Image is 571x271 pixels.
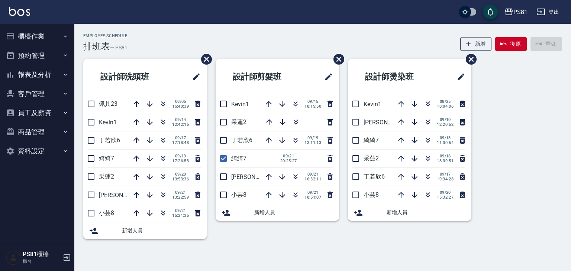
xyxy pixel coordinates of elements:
h2: 設計師剪髮班 [222,63,306,90]
span: 綺綺7 [231,155,246,162]
span: 09/21 [172,190,189,195]
span: [PERSON_NAME]3 [364,119,412,126]
span: 17:26:53 [172,159,189,163]
span: [PERSON_NAME]3 [99,192,147,199]
span: 小芸8 [364,191,379,198]
button: save [483,4,498,19]
button: 新增 [460,37,492,51]
span: 18:04:06 [437,104,454,109]
span: 09/20 [172,172,189,177]
div: PS81 [513,7,528,17]
span: 綺綺7 [99,155,114,162]
button: 預約管理 [3,46,71,65]
span: 18:51:07 [304,195,321,200]
span: 新增人員 [122,227,201,235]
span: 09/16 [437,154,454,159]
span: 19:34:28 [437,177,454,182]
button: 客戶管理 [3,84,71,104]
h2: Employee Schedule [83,33,128,38]
img: Person [6,250,21,265]
span: 13:53:36 [172,177,189,182]
span: 13:11:13 [304,140,321,145]
span: 新增人員 [254,209,333,216]
span: 12:42:15 [172,122,189,127]
span: 修改班表的標題 [320,68,333,86]
span: 15:21:35 [172,213,189,218]
button: 商品管理 [3,123,71,142]
span: 刪除班表 [196,48,213,70]
span: 16:32:11 [304,177,321,182]
span: 09/17 [172,135,189,140]
h6: — PS81 [110,44,128,52]
h5: PS81櫃檯 [23,251,61,258]
span: 綺綺7 [364,137,379,144]
span: 11:30:54 [437,140,454,145]
img: Logo [9,7,30,16]
button: PS81 [501,4,530,20]
p: 櫃台 [23,258,61,265]
span: 刪除班表 [328,48,345,70]
span: 新增人員 [387,209,465,216]
span: 丁若欣6 [231,137,252,144]
h3: 排班表 [83,41,110,52]
span: 20:25:27 [280,159,297,163]
span: 09/21 [280,154,297,159]
span: 09/15 [304,99,321,104]
span: 09/21 [172,208,189,213]
span: 丁若欣6 [364,173,385,180]
div: 新增人員 [216,204,339,221]
button: 櫃檯作業 [3,27,71,46]
span: 09/19 [172,154,189,159]
span: 18:39:51 [437,159,454,163]
span: 12:20:52 [437,122,454,127]
div: 新增人員 [348,204,471,221]
span: 08/25 [437,99,454,104]
button: 資料設定 [3,141,71,161]
span: Kevin1 [231,101,249,108]
span: 09/10 [437,117,454,122]
span: 17:18:48 [172,140,189,145]
button: 登出 [533,5,562,19]
span: 15:32:27 [437,195,454,200]
span: 09/14 [172,117,189,122]
div: 新增人員 [83,222,207,239]
span: Kevin1 [364,101,381,108]
span: 09/19 [304,135,321,140]
span: 09/21 [304,172,321,177]
span: Kevin1 [99,119,117,126]
span: 09/17 [437,172,454,177]
button: 復原 [495,37,527,51]
span: 刪除班表 [460,48,478,70]
h2: 設計師洗頭班 [89,63,174,90]
span: [PERSON_NAME]3 [231,173,279,180]
span: 15:40:39 [172,104,189,109]
span: 小芸8 [99,209,114,216]
span: 修改班表的標題 [187,68,201,86]
button: 報表及分析 [3,65,71,84]
span: 佩其23 [99,100,117,107]
span: 09/21 [304,190,321,195]
span: 08/05 [172,99,189,104]
span: 采蓮2 [364,155,379,162]
span: 09/13 [437,135,454,140]
button: 員工及薪資 [3,103,71,123]
span: 18:15:50 [304,104,321,109]
span: 丁若欣6 [99,137,120,144]
span: 13:22:59 [172,195,189,200]
span: 采蓮2 [231,118,246,125]
span: 09/20 [437,190,454,195]
span: 小芸8 [231,191,246,198]
span: 采蓮2 [99,173,114,180]
h2: 設計師燙染班 [354,63,438,90]
span: 修改班表的標題 [452,68,465,86]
